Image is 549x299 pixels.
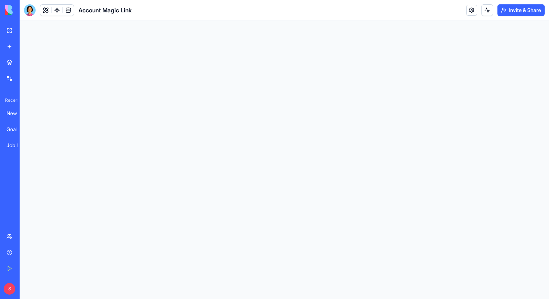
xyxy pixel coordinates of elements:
[2,122,31,137] a: Goal Tracker Pro
[7,110,27,117] div: New App
[78,6,132,15] span: Account Magic Link
[5,5,50,15] img: logo
[7,126,27,133] div: Goal Tracker Pro
[2,106,31,121] a: New App
[4,283,15,295] span: S
[2,97,17,103] span: Recent
[2,138,31,153] a: Job Board Manager
[497,4,545,16] button: Invite & Share
[7,142,27,149] div: Job Board Manager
